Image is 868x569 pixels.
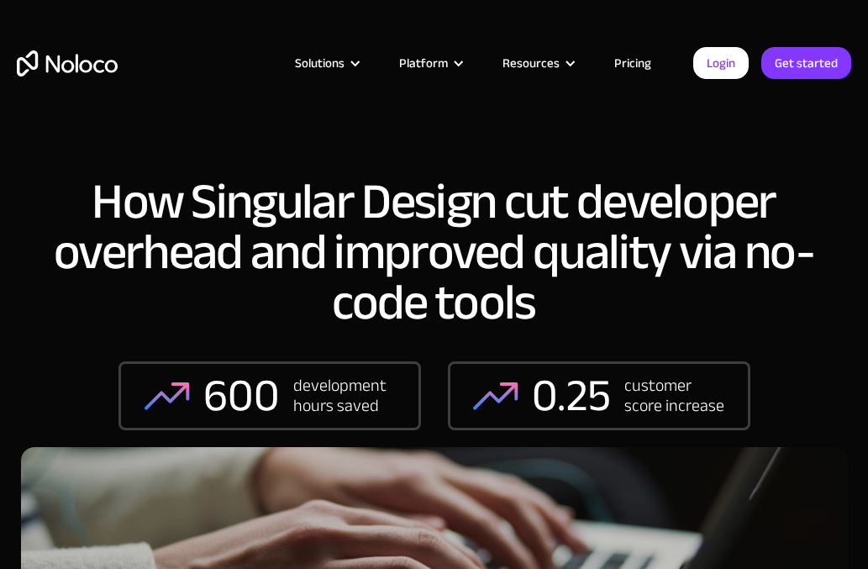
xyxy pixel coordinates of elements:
div: 600 [203,371,280,421]
div: customer score increase [624,376,725,416]
div: Resources [481,52,593,74]
div: development hours saved [293,376,394,416]
a: Login [693,47,749,79]
div: Solutions [295,52,345,74]
div: Platform [399,52,448,74]
a: Get started [761,47,851,79]
div: Platform [378,52,481,74]
h1: How Singular Design cut developer overhead and improved quality via no-code tools [21,176,848,328]
div: Resources [502,52,560,74]
a: home [17,50,118,76]
a: Pricing [593,52,672,74]
div: Solutions [274,52,378,74]
div: 0.25 [532,371,611,421]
